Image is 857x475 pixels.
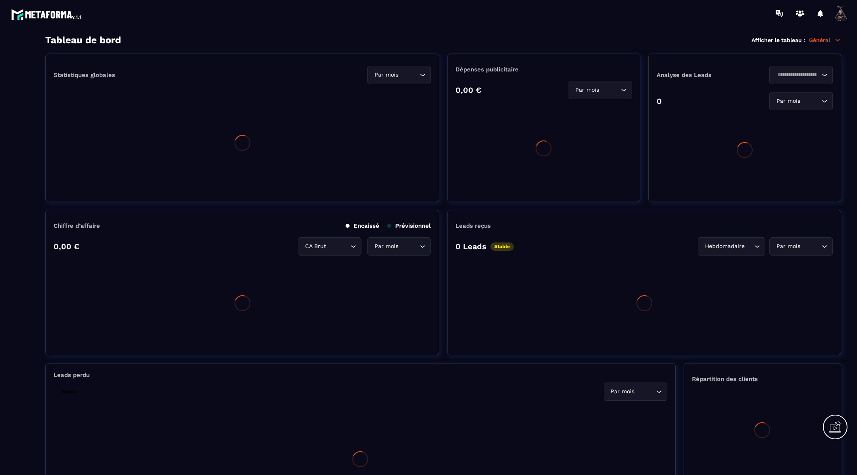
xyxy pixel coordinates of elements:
[328,242,348,251] input: Search for option
[769,237,833,256] div: Search for option
[769,66,833,84] div: Search for option
[802,242,820,251] input: Search for option
[11,7,83,21] img: logo
[455,242,486,251] p: 0 Leads
[657,96,662,106] p: 0
[45,35,121,46] h3: Tableau de bord
[769,92,833,110] div: Search for option
[58,388,81,396] p: Stable
[367,237,431,256] div: Search for option
[490,242,514,251] p: Stable
[609,387,636,396] span: Par mois
[400,71,418,79] input: Search for option
[636,387,654,396] input: Search for option
[367,66,431,84] div: Search for option
[455,85,481,95] p: 0,00 €
[746,242,752,251] input: Search for option
[346,222,379,229] p: Encaissé
[569,81,632,99] div: Search for option
[698,237,765,256] div: Search for option
[604,383,667,401] div: Search for option
[774,71,820,79] input: Search for option
[601,86,619,94] input: Search for option
[373,242,400,251] span: Par mois
[298,237,361,256] div: Search for option
[303,242,328,251] span: CA Brut
[455,66,632,73] p: Dépenses publicitaire
[54,71,115,79] p: Statistiques globales
[774,97,802,106] span: Par mois
[54,222,100,229] p: Chiffre d’affaire
[54,242,79,251] p: 0,00 €
[774,242,802,251] span: Par mois
[802,97,820,106] input: Search for option
[455,222,491,229] p: Leads reçus
[387,222,431,229] p: Prévisionnel
[809,37,841,44] p: Général
[657,71,745,79] p: Analyse des Leads
[54,371,90,379] p: Leads perdu
[751,37,805,43] p: Afficher le tableau :
[692,375,833,383] p: Répartition des clients
[400,242,418,251] input: Search for option
[373,71,400,79] span: Par mois
[574,86,601,94] span: Par mois
[703,242,746,251] span: Hebdomadaire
